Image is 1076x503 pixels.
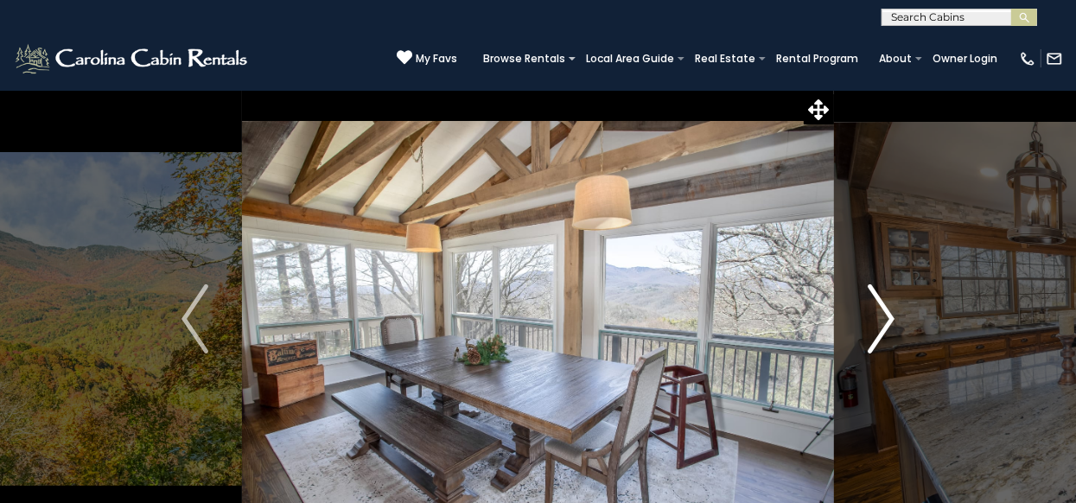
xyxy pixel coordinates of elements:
[474,47,574,71] a: Browse Rentals
[577,47,683,71] a: Local Area Guide
[181,284,207,353] img: arrow
[397,49,457,67] a: My Favs
[870,47,920,71] a: About
[868,284,894,353] img: arrow
[1046,50,1063,67] img: mail-regular-white.png
[686,47,764,71] a: Real Estate
[924,47,1006,71] a: Owner Login
[1019,50,1036,67] img: phone-regular-white.png
[13,41,252,76] img: White-1-2.png
[416,51,457,67] span: My Favs
[767,47,867,71] a: Rental Program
